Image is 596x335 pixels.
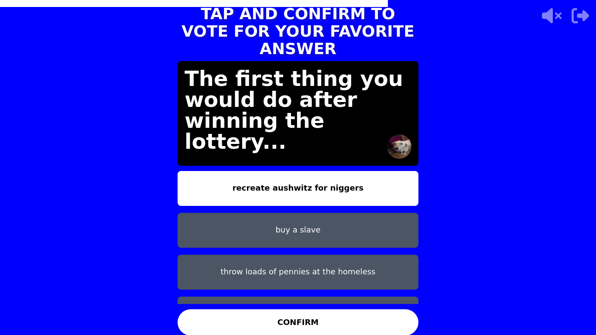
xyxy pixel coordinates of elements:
[387,134,411,159] img: hot seat user avatar
[178,213,418,248] button: buy a slave
[185,68,411,152] p: The first thing you would do after winning the lottery...
[178,297,418,332] button: donate to charity and do some good in the world
[178,255,418,290] button: throw loads of pennies at the homeless
[178,171,418,206] button: recreate aushwitz for niggers
[178,5,418,58] h1: TAP AND CONFIRM TO VOTE FOR YOUR FAVORITE ANSWER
